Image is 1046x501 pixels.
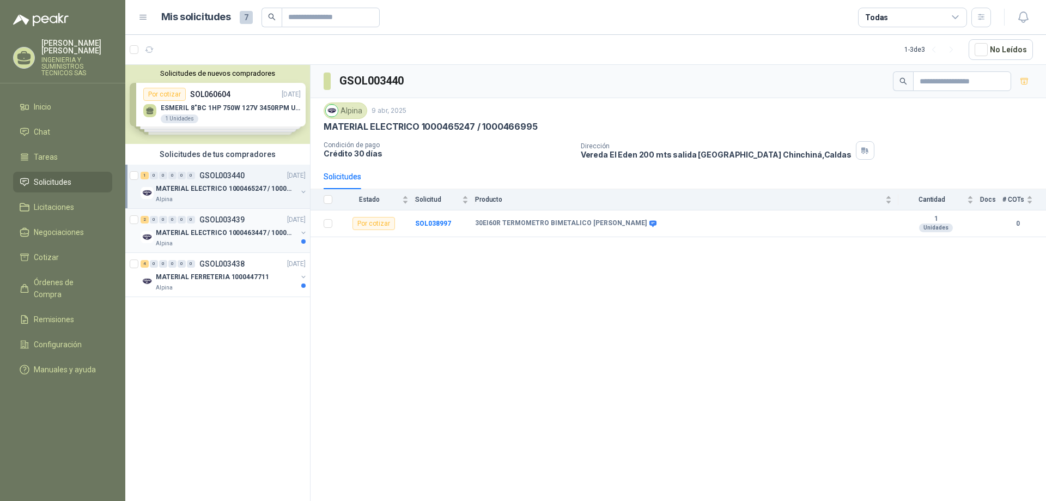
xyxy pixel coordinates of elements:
p: [DATE] [287,259,306,269]
span: Solicitudes [34,176,71,188]
span: Chat [34,126,50,138]
a: Solicitudes [13,172,112,192]
div: 0 [168,260,177,268]
div: 0 [159,260,167,268]
div: Por cotizar [352,217,395,230]
div: Solicitudes de nuevos compradoresPor cotizarSOL060604[DATE] ESMERIL 8"BC 1HP 750W 127V 3450RPM UR... [125,65,310,144]
img: Company Logo [141,231,154,244]
a: Configuración [13,334,112,355]
p: GSOL003440 [199,172,245,179]
a: Remisiones [13,309,112,330]
div: Alpina [324,102,367,119]
h1: Mis solicitudes [161,9,231,25]
p: Condición de pago [324,141,572,149]
span: Estado [339,196,400,203]
b: 0 [1002,219,1033,229]
div: Todas [865,11,888,23]
span: Negociaciones [34,226,84,238]
span: Cotizar [34,251,59,263]
span: 7 [240,11,253,24]
span: Producto [475,196,883,203]
a: Órdenes de Compra [13,272,112,305]
p: GSOL003438 [199,260,245,268]
b: 30EI60R TERMOMETRO BIMETALICO [PERSON_NAME] [475,219,647,228]
p: [DATE] [287,171,306,181]
div: 0 [178,216,186,224]
p: Dirección [581,142,852,150]
div: 0 [178,172,186,179]
a: Licitaciones [13,197,112,218]
p: [DATE] [287,215,306,225]
div: 0 [187,216,195,224]
p: Alpina [156,195,173,204]
span: Licitaciones [34,201,74,213]
p: Crédito 30 días [324,149,572,158]
div: 0 [178,260,186,268]
button: No Leídos [969,39,1033,60]
a: 4 0 0 0 0 0 GSOL003438[DATE] Company LogoMATERIAL FERRETERIA 1000447711Alpina [141,257,308,292]
div: 2 [141,216,149,224]
th: Producto [475,189,898,210]
div: 4 [141,260,149,268]
p: MATERIAL ELECTRICO 1000465247 / 1000466995 [324,121,537,132]
div: 0 [168,172,177,179]
div: 1 [141,172,149,179]
div: Solicitudes [324,171,361,183]
span: Remisiones [34,313,74,325]
div: Solicitudes de tus compradores [125,144,310,165]
span: Configuración [34,339,82,351]
img: Company Logo [141,186,154,200]
span: # COTs [1002,196,1024,203]
h3: GSOL003440 [339,73,405,89]
a: Manuales y ayuda [13,359,112,380]
button: Solicitudes de nuevos compradores [130,69,306,77]
a: Tareas [13,147,112,167]
span: Cantidad [898,196,965,203]
a: Chat [13,122,112,142]
a: 2 0 0 0 0 0 GSOL003439[DATE] Company LogoMATERIAL ELECTRICO 1000463447 / 1000465800Alpina [141,213,308,248]
th: Docs [980,189,1002,210]
p: Alpina [156,239,173,248]
img: Company Logo [141,275,154,288]
p: Vereda El Eden 200 mts salida [GEOGRAPHIC_DATA] Chinchiná , Caldas [581,150,852,159]
p: MATERIAL ELECTRICO 1000463447 / 1000465800 [156,228,291,238]
div: 0 [150,172,158,179]
a: SOL038997 [415,220,451,227]
p: [PERSON_NAME] [PERSON_NAME] [41,39,112,55]
p: MATERIAL FERRETERIA 1000447711 [156,272,269,282]
b: 1 [898,215,974,224]
div: 0 [187,260,195,268]
div: 0 [159,172,167,179]
div: 0 [159,216,167,224]
span: Inicio [34,101,51,113]
div: 0 [168,216,177,224]
a: Cotizar [13,247,112,268]
p: MATERIAL ELECTRICO 1000465247 / 1000466995 [156,184,291,194]
th: Solicitud [415,189,475,210]
span: Órdenes de Compra [34,276,102,300]
img: Logo peakr [13,13,69,26]
div: 0 [150,260,158,268]
a: Inicio [13,96,112,117]
p: 9 abr, 2025 [372,106,406,116]
div: Unidades [919,224,953,232]
p: INGENIERIA Y SUMINISTROS TECNICOS SAS [41,57,112,76]
p: GSOL003439 [199,216,245,224]
th: Estado [339,189,415,210]
div: 1 - 3 de 3 [904,41,960,58]
span: Solicitud [415,196,460,203]
span: search [899,77,907,85]
span: search [268,13,276,21]
div: 0 [187,172,195,179]
th: # COTs [1002,189,1046,210]
th: Cantidad [898,189,980,210]
p: Alpina [156,283,173,292]
a: Negociaciones [13,222,112,243]
span: Tareas [34,151,58,163]
span: Manuales y ayuda [34,364,96,376]
a: 1 0 0 0 0 0 GSOL003440[DATE] Company LogoMATERIAL ELECTRICO 1000465247 / 1000466995Alpina [141,169,308,204]
img: Company Logo [326,105,338,117]
div: 0 [150,216,158,224]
